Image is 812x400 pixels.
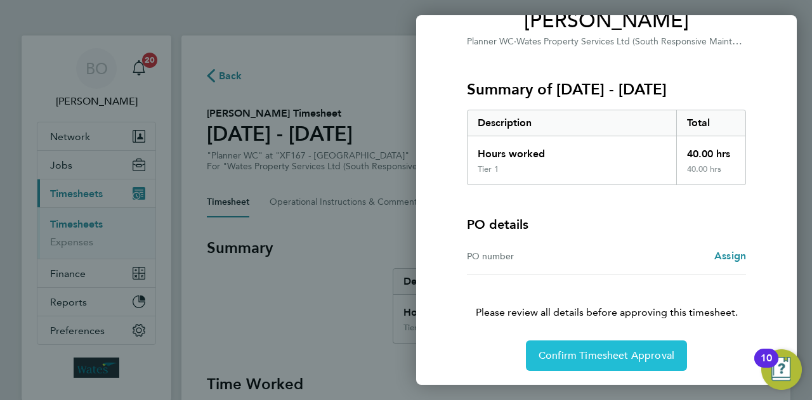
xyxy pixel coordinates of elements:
button: Open Resource Center, 10 new notifications [761,349,802,390]
span: Planner WC [467,36,514,47]
div: 10 [761,358,772,375]
div: Hours worked [468,136,676,164]
div: 40.00 hrs [676,164,746,184]
span: Wates Property Services Ltd (South Responsive Maintenance) [516,35,764,47]
span: Assign [714,250,746,262]
span: · [514,36,516,47]
h4: PO details [467,216,528,233]
span: [PERSON_NAME] [467,8,746,34]
a: Assign [714,248,746,264]
div: Tier 1 [478,164,499,174]
div: PO number [467,248,606,264]
button: Confirm Timesheet Approval [526,340,687,371]
div: Description [468,110,676,136]
span: Confirm Timesheet Approval [539,349,674,362]
div: Summary of 02 - 08 Aug 2025 [467,110,746,185]
div: Total [676,110,746,136]
div: 40.00 hrs [676,136,746,164]
p: Please review all details before approving this timesheet. [452,274,761,320]
h3: Summary of [DATE] - [DATE] [467,79,746,100]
